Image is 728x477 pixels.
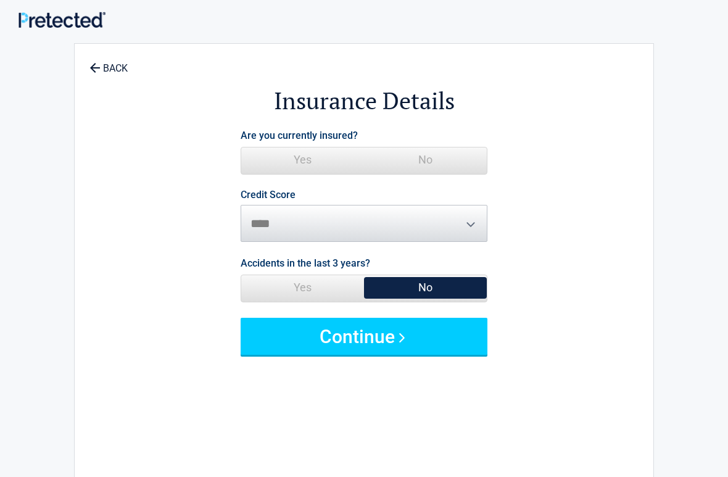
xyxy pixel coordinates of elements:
span: No [364,275,487,300]
button: Continue [241,318,487,355]
label: Accidents in the last 3 years? [241,255,370,272]
span: Yes [241,275,364,300]
img: Main Logo [19,12,105,28]
span: No [364,147,487,172]
label: Are you currently insured? [241,127,358,144]
h2: Insurance Details [143,85,585,117]
label: Credit Score [241,190,296,200]
a: BACK [87,52,130,73]
span: Yes [241,147,364,172]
